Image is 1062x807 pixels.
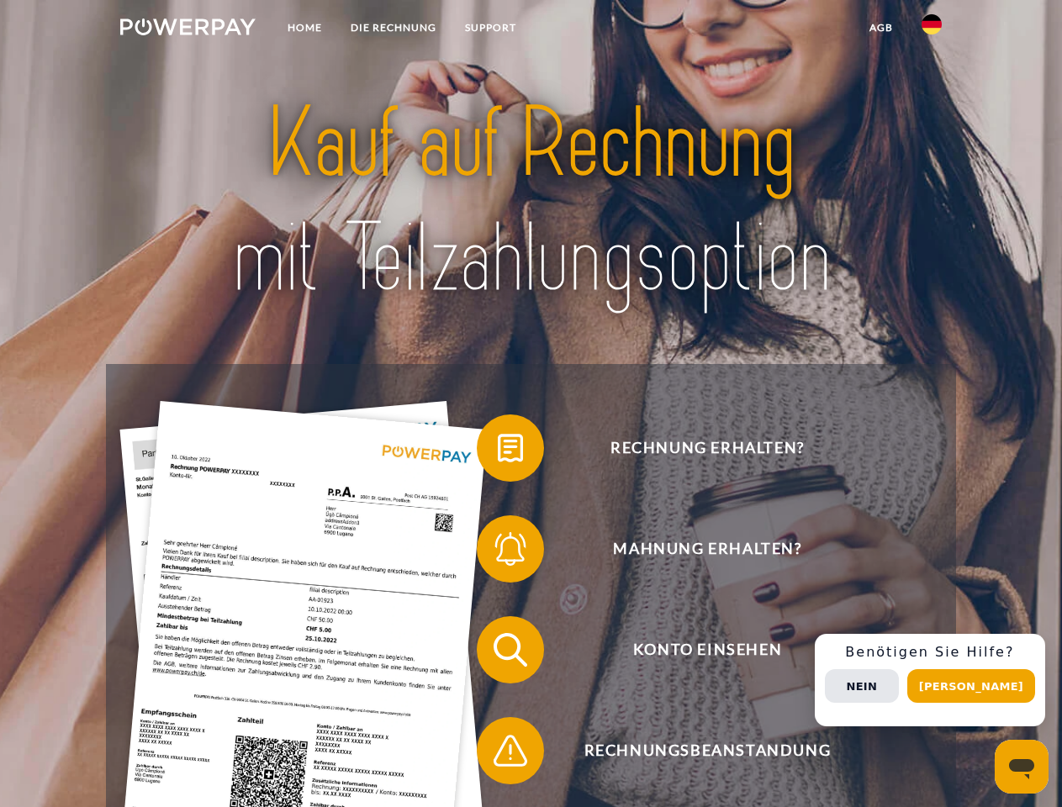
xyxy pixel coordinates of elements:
img: qb_bill.svg [489,427,531,469]
img: title-powerpay_de.svg [161,81,901,322]
a: DIE RECHNUNG [336,13,451,43]
img: logo-powerpay-white.svg [120,18,256,35]
span: Mahnung erhalten? [501,515,913,583]
img: qb_warning.svg [489,730,531,772]
button: Rechnung erhalten? [477,414,914,482]
a: SUPPORT [451,13,531,43]
div: Schnellhilfe [815,634,1045,726]
img: qb_search.svg [489,629,531,671]
span: Rechnung erhalten? [501,414,913,482]
span: Rechnungsbeanstandung [501,717,913,784]
button: Konto einsehen [477,616,914,683]
button: [PERSON_NAME] [907,669,1035,703]
button: Rechnungsbeanstandung [477,717,914,784]
img: qb_bell.svg [489,528,531,570]
span: Konto einsehen [501,616,913,683]
a: Home [273,13,336,43]
img: de [922,14,942,34]
button: Mahnung erhalten? [477,515,914,583]
button: Nein [825,669,899,703]
a: agb [855,13,907,43]
h3: Benötigen Sie Hilfe? [825,644,1035,661]
iframe: Schaltfläche zum Öffnen des Messaging-Fensters [995,740,1049,794]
